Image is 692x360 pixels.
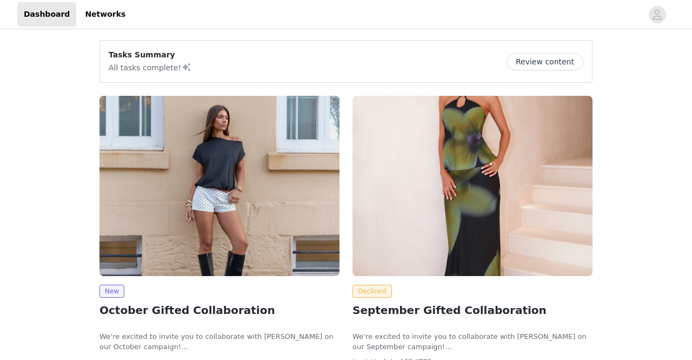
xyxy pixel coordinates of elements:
p: All tasks complete! [109,61,192,74]
img: Peppermayo AUS [352,96,593,276]
button: Review content [507,53,583,70]
span: New [99,285,124,298]
p: We’re excited to invite you to collaborate with [PERSON_NAME] on our September campaign! [352,331,593,352]
p: Tasks Summary [109,49,192,61]
a: Dashboard [17,2,76,27]
img: Peppermayo AUS [99,96,340,276]
div: avatar [652,6,662,23]
a: Networks [78,2,132,27]
h2: September Gifted Collaboration [352,302,593,318]
p: We’re excited to invite you to collaborate with [PERSON_NAME] on our October campaign! [99,331,340,352]
h2: October Gifted Collaboration [99,302,340,318]
span: Declined [352,285,392,298]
